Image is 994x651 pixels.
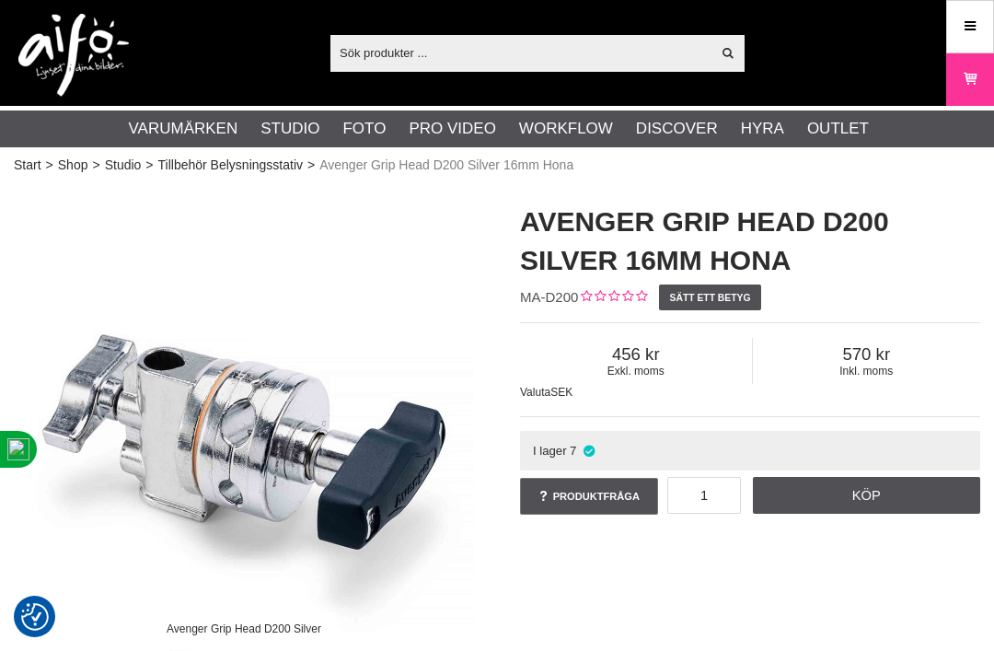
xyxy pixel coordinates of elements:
h1: Avenger Grip Head D200 Silver 16mm Hona [520,203,980,280]
a: Sätt ett betyg [659,285,761,310]
div: Kundbetyg: 0 [578,288,647,308]
img: logo.png [18,14,129,97]
a: Hyra [741,117,784,141]
img: Avenger Grip Head D200 Silver [14,184,474,645]
span: MA-D200 [520,289,578,305]
input: Sök produkter ... [330,39,711,66]
span: SEK [550,386,572,399]
a: Workflow [519,117,613,141]
a: Tillbehör Belysningsstativ [158,156,303,175]
span: > [145,156,153,175]
i: I lager [581,444,596,458]
a: Outlet [807,117,869,141]
a: Köp [753,477,981,514]
div: Avenger Grip Head D200 Silver [151,612,336,645]
span: > [307,156,315,175]
span: 456 [520,344,752,365]
span: I lager [533,444,567,458]
span: Inkl. moms [753,365,981,378]
a: Discover [636,117,718,141]
a: Foto [342,117,386,141]
span: Valuta [520,386,550,399]
a: Varumärken [129,117,238,141]
span: 570 [753,344,981,365]
span: 7 [570,444,576,458]
a: Shop [58,156,88,175]
span: > [92,156,99,175]
img: Revisit consent button [21,603,49,631]
a: Produktfråga [520,478,658,515]
a: Studio [260,117,319,141]
a: Start [14,156,41,175]
button: Samtyckesinställningar [21,600,49,634]
a: Pro Video [409,117,495,141]
a: Studio [105,156,142,175]
span: Exkl. moms [520,365,752,378]
span: > [46,156,53,175]
span: Avenger Grip Head D200 Silver 16mm Hona [319,156,573,175]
